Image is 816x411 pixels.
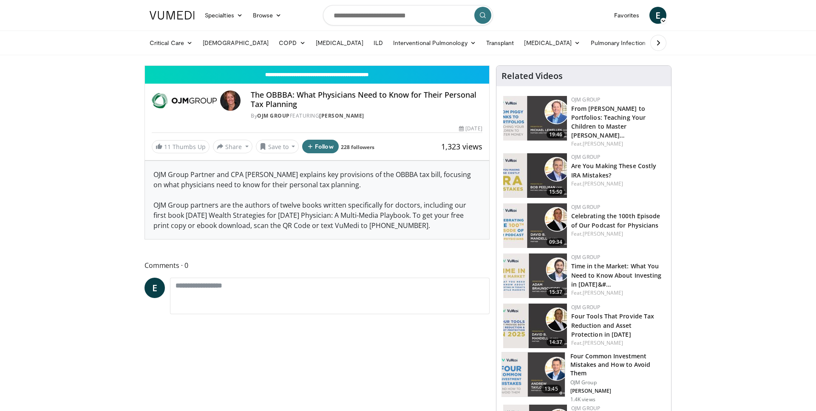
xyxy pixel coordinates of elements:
[145,161,489,239] div: OJM Group Partner and CPA [PERSON_NAME] explains key provisions of the OBBBA tax bill, focusing o...
[547,131,565,138] span: 19:46
[503,203,567,248] img: 7438bed5-bde3-4519-9543-24a8eadaa1c2.150x105_q85_crop-smart_upscale.jpg
[571,230,664,238] div: Feat.
[571,339,664,347] div: Feat.
[368,34,388,51] a: ILD
[583,230,623,237] a: [PERSON_NAME]
[570,396,595,403] p: 1.4K views
[571,96,601,103] a: OJM Group
[609,7,644,24] a: Favorites
[571,289,664,297] div: Feat.
[213,140,252,153] button: Share
[571,162,657,179] a: Are You Making These Costly IRA Mistakes?
[571,203,601,211] a: OJM Group
[501,71,563,81] h4: Related Videos
[144,34,198,51] a: Critical Care
[481,34,519,51] a: Transplant
[571,212,660,229] a: Celebrating the 100th Episode of Our Podcast for Physicians
[501,352,666,403] a: 13:45 Four Common Investment Mistakes and How to Avoid Them OJM Group [PERSON_NAME] 1.4K views
[200,7,248,24] a: Specialties
[257,112,290,119] a: OJM Group
[583,289,623,296] a: [PERSON_NAME]
[570,352,666,377] h3: Four Common Investment Mistakes and How to Avoid Them
[311,34,368,51] a: [MEDICAL_DATA]
[583,140,623,147] a: [PERSON_NAME]
[164,143,171,151] span: 11
[571,304,601,311] a: OJM Group
[248,7,287,24] a: Browse
[547,238,565,246] span: 09:34
[571,180,664,188] div: Feat.
[459,125,482,132] div: [DATE]
[503,203,567,248] a: 09:34
[274,34,310,51] a: COPD
[152,140,210,153] a: 11 Thumbs Up
[570,388,666,394] p: [PERSON_NAME]
[251,112,482,120] div: By FEATURING
[152,90,217,111] img: OJM Group
[571,262,662,288] a: Time in the Market: What You Need to Know About Investing in [DATE]&#…
[571,312,654,338] a: Four Tools That Provide Tax Reduction and Asset Protection in [DATE]
[547,288,565,296] span: 15:37
[319,112,364,119] a: [PERSON_NAME]
[503,153,567,198] img: 4b415aee-9520-4d6f-a1e1-8e5e22de4108.150x105_q85_crop-smart_upscale.jpg
[220,90,241,111] img: Avatar
[503,153,567,198] a: 15:50
[503,253,567,298] a: 15:37
[441,141,482,152] span: 1,323 views
[649,7,666,24] a: E
[571,104,646,139] a: From [PERSON_NAME] to Portfolios: Teaching Your Children to Master [PERSON_NAME]…
[150,11,195,20] img: VuMedi Logo
[341,144,374,151] a: 228 followers
[571,253,601,261] a: OJM Group
[541,385,561,393] span: 13:45
[144,260,490,271] span: Comments 0
[570,379,666,386] p: OJM Group
[503,96,567,141] img: 282c92bf-9480-4465-9a17-aeac8df0c943.150x105_q85_crop-smart_upscale.jpg
[571,153,601,160] a: OJM Group
[144,278,165,298] a: E
[256,140,299,153] button: Save to
[586,34,659,51] a: Pulmonary Infection
[198,34,274,51] a: [DEMOGRAPHIC_DATA]
[503,304,567,348] a: 14:37
[519,34,585,51] a: [MEDICAL_DATA]
[503,304,567,348] img: 6704c0a6-4d74-4e2e-aaba-7698dfbc586a.150x105_q85_crop-smart_upscale.jpg
[323,5,493,25] input: Search topics, interventions
[251,90,482,109] h4: The OBBBA: What Physicians Need to Know for Their Personal Tax Planning
[503,253,567,298] img: cfc453be-3f74-41d3-a301-0743b7c46f05.150x105_q85_crop-smart_upscale.jpg
[583,339,623,346] a: [PERSON_NAME]
[503,96,567,141] a: 19:46
[502,352,565,397] img: f90543b2-11a1-4aab-98f1-82dfa77c6314.png.150x105_q85_crop-smart_upscale.png
[302,140,339,153] button: Follow
[583,180,623,187] a: [PERSON_NAME]
[547,338,565,346] span: 14:37
[547,188,565,196] span: 15:50
[571,140,664,148] div: Feat.
[388,34,481,51] a: Interventional Pulmonology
